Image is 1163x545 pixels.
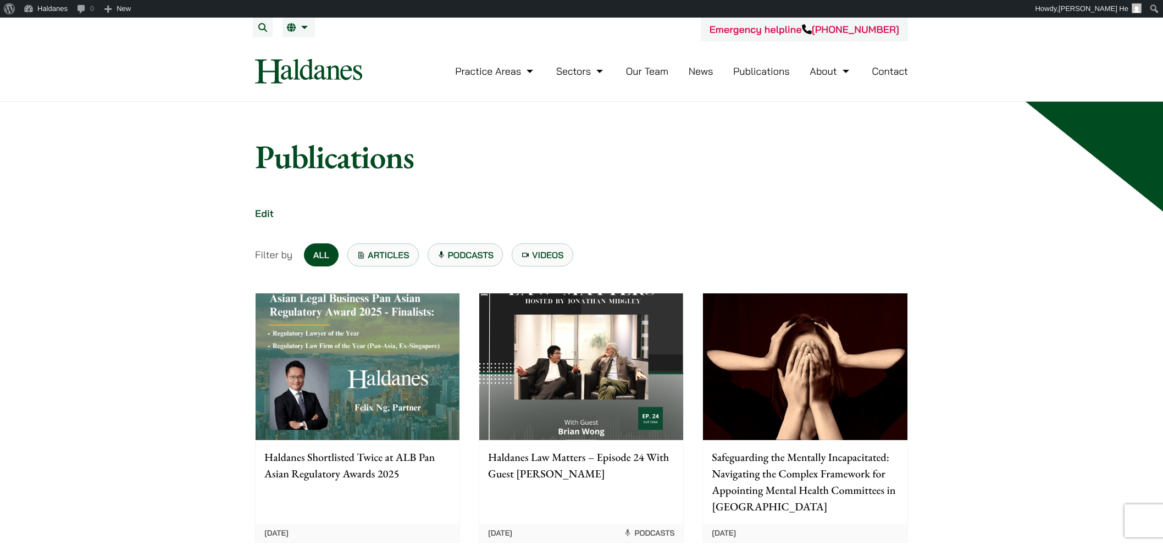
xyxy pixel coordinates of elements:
a: Haldanes Law Matters – Episode 24 With Guest [PERSON_NAME] [DATE] Podcasts [479,293,684,543]
a: EN [287,23,311,32]
a: Emergency helpline[PHONE_NUMBER] [710,23,899,36]
a: Podcasts [428,243,503,266]
span: [PERSON_NAME] He [1059,4,1128,13]
a: Haldanes Shortlisted Twice at ALB Pan Asian Regulatory Awards 2025 [DATE] [255,293,460,543]
a: Publications [733,65,790,77]
time: [DATE] [264,528,289,538]
a: Edit [255,207,274,220]
a: About [810,65,851,77]
span: Filter by [255,247,292,262]
h1: Publications [255,137,908,176]
a: Our Team [626,65,668,77]
a: All [304,243,339,266]
time: [DATE] [712,528,736,538]
a: Safeguarding the Mentally Incapacitated: Navigating the Complex Framework for Appointing Mental H... [702,293,907,543]
img: Logo of Haldanes [255,59,362,84]
a: Sectors [556,65,606,77]
a: Videos [512,243,573,266]
p: Safeguarding the Mentally Incapacitated: Navigating the Complex Framework for Appointing Mental H... [712,449,898,515]
a: News [689,65,713,77]
span: Podcasts [623,528,674,538]
a: Practice Areas [455,65,536,77]
p: Haldanes Law Matters – Episode 24 With Guest [PERSON_NAME] [488,449,674,482]
a: Contact [872,65,908,77]
a: Articles [347,243,419,266]
time: [DATE] [488,528,512,538]
p: Haldanes Shortlisted Twice at ALB Pan Asian Regulatory Awards 2025 [264,449,451,482]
